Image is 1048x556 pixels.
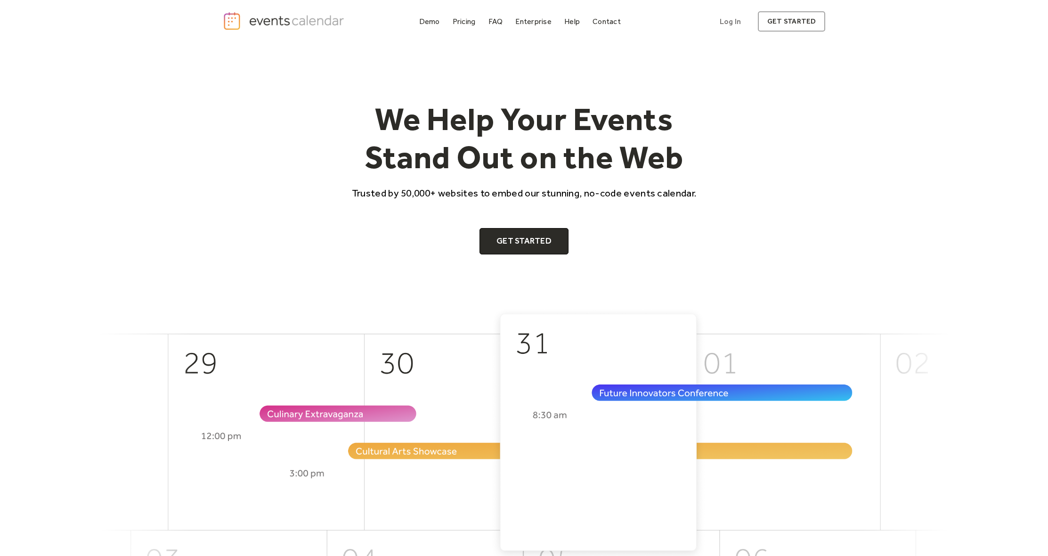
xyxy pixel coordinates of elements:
[415,15,444,28] a: Demo
[223,11,347,31] a: home
[564,19,580,24] div: Help
[453,19,476,24] div: Pricing
[512,15,555,28] a: Enterprise
[589,15,625,28] a: Contact
[593,19,621,24] div: Contact
[758,11,825,32] a: get started
[488,19,503,24] div: FAQ
[710,11,750,32] a: Log In
[561,15,584,28] a: Help
[479,228,569,254] a: Get Started
[449,15,479,28] a: Pricing
[485,15,507,28] a: FAQ
[515,19,551,24] div: Enterprise
[419,19,440,24] div: Demo
[343,186,705,200] p: Trusted by 50,000+ websites to embed our stunning, no-code events calendar.
[343,100,705,177] h1: We Help Your Events Stand Out on the Web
